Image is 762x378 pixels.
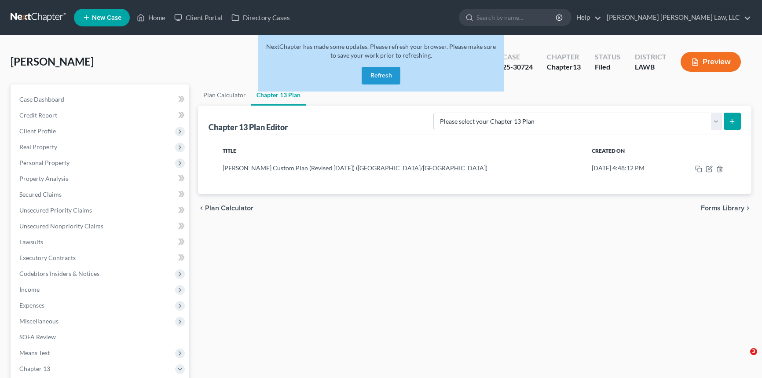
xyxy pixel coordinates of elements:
[502,52,533,62] div: Case
[170,10,227,26] a: Client Portal
[701,205,751,212] button: Forms Library chevron_right
[602,10,751,26] a: [PERSON_NAME] [PERSON_NAME] Law, LLC
[198,84,251,106] a: Plan Calculator
[216,142,585,160] th: Title
[19,349,50,356] span: Means Test
[198,205,253,212] button: chevron_left Plan Calculator
[19,191,62,198] span: Secured Claims
[19,333,56,341] span: SOFA Review
[12,250,189,266] a: Executory Contracts
[198,205,205,212] i: chevron_left
[205,205,253,212] span: Plan Calculator
[19,222,103,230] span: Unsecured Nonpriority Claims
[12,107,189,123] a: Credit Report
[19,95,64,103] span: Case Dashboard
[19,317,59,325] span: Miscellaneous
[585,160,673,176] td: [DATE] 4:48:12 PM
[19,206,92,214] span: Unsecured Priority Claims
[681,52,741,72] button: Preview
[12,92,189,107] a: Case Dashboard
[19,254,76,261] span: Executory Contracts
[12,218,189,234] a: Unsecured Nonpriority Claims
[12,202,189,218] a: Unsecured Priority Claims
[572,10,601,26] a: Help
[732,348,753,369] iframe: Intercom live chat
[266,43,496,59] span: NextChapter has made some updates. Please refresh your browser. Please make sure to save your wor...
[547,62,581,72] div: Chapter
[362,67,400,84] button: Refresh
[635,52,667,62] div: District
[595,52,621,62] div: Status
[227,10,294,26] a: Directory Cases
[19,238,43,246] span: Lawsuits
[12,171,189,187] a: Property Analysis
[476,9,557,26] input: Search by name...
[12,187,189,202] a: Secured Claims
[19,175,68,182] span: Property Analysis
[209,122,288,132] div: Chapter 13 Plan Editor
[19,159,70,166] span: Personal Property
[19,111,57,119] span: Credit Report
[19,127,56,135] span: Client Profile
[19,301,44,309] span: Expenses
[19,143,57,150] span: Real Property
[635,62,667,72] div: LAWB
[547,52,581,62] div: Chapter
[92,15,121,21] span: New Case
[750,348,757,355] span: 3
[19,270,99,277] span: Codebtors Insiders & Notices
[216,160,585,176] td: [PERSON_NAME] Custom Plan (Revised [DATE]) ([GEOGRAPHIC_DATA]/[GEOGRAPHIC_DATA])
[19,286,40,293] span: Income
[251,84,306,106] a: Chapter 13 Plan
[502,62,533,72] div: 25-30724
[701,205,744,212] span: Forms Library
[595,62,621,72] div: Filed
[744,205,751,212] i: chevron_right
[12,234,189,250] a: Lawsuits
[19,365,50,372] span: Chapter 13
[12,329,189,345] a: SOFA Review
[11,55,94,68] span: [PERSON_NAME]
[573,62,581,71] span: 13
[585,142,673,160] th: Created On
[132,10,170,26] a: Home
